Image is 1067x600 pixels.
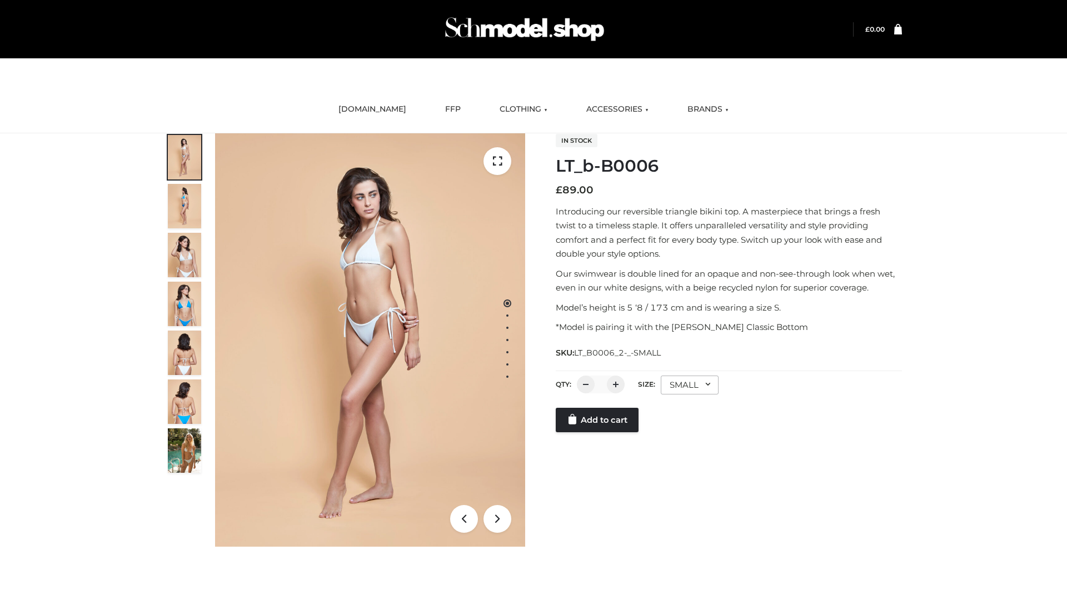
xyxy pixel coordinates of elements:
bdi: 89.00 [556,184,594,196]
h1: LT_b-B0006 [556,156,902,176]
a: Add to cart [556,408,639,432]
img: ArielClassicBikiniTop_CloudNine_AzureSky_OW114ECO_1 [215,133,525,547]
a: BRANDS [679,97,737,122]
p: Our swimwear is double lined for an opaque and non-see-through look when wet, even in our white d... [556,267,902,295]
span: SKU: [556,346,662,359]
span: £ [556,184,562,196]
a: CLOTHING [491,97,556,122]
a: FFP [437,97,469,122]
a: £0.00 [865,25,885,33]
p: Introducing our reversible triangle bikini top. A masterpiece that brings a fresh twist to a time... [556,204,902,261]
a: ACCESSORIES [578,97,657,122]
div: SMALL [661,376,719,394]
label: QTY: [556,380,571,388]
img: ArielClassicBikiniTop_CloudNine_AzureSky_OW114ECO_7-scaled.jpg [168,331,201,375]
p: *Model is pairing it with the [PERSON_NAME] Classic Bottom [556,320,902,334]
img: ArielClassicBikiniTop_CloudNine_AzureSky_OW114ECO_4-scaled.jpg [168,282,201,326]
img: Arieltop_CloudNine_AzureSky2.jpg [168,428,201,473]
img: Schmodel Admin 964 [441,7,608,51]
a: [DOMAIN_NAME] [330,97,415,122]
img: ArielClassicBikiniTop_CloudNine_AzureSky_OW114ECO_8-scaled.jpg [168,379,201,424]
bdi: 0.00 [865,25,885,33]
p: Model’s height is 5 ‘8 / 173 cm and is wearing a size S. [556,301,902,315]
img: ArielClassicBikiniTop_CloudNine_AzureSky_OW114ECO_3-scaled.jpg [168,233,201,277]
img: ArielClassicBikiniTop_CloudNine_AzureSky_OW114ECO_1-scaled.jpg [168,135,201,179]
span: £ [865,25,870,33]
img: ArielClassicBikiniTop_CloudNine_AzureSky_OW114ECO_2-scaled.jpg [168,184,201,228]
span: In stock [556,134,597,147]
label: Size: [638,380,655,388]
span: LT_B0006_2-_-SMALL [574,348,661,358]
